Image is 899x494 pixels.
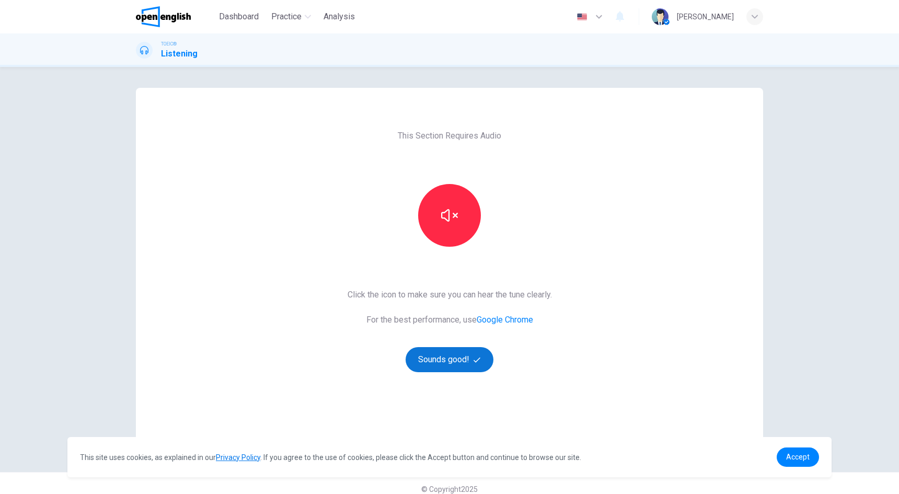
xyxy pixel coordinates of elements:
[777,447,819,467] a: dismiss cookie message
[348,314,552,326] span: For the best performance, use
[136,6,215,27] a: OpenEnglish logo
[575,13,589,21] img: en
[219,10,259,23] span: Dashboard
[319,7,359,26] button: Analysis
[406,347,493,372] button: Sounds good!
[216,453,260,462] a: Privacy Policy
[136,6,191,27] img: OpenEnglish logo
[324,10,355,23] span: Analysis
[652,8,669,25] img: Profile picture
[348,289,552,301] span: Click the icon to make sure you can hear the tune clearly.
[267,7,315,26] button: Practice
[477,315,533,325] a: Google Chrome
[215,7,263,26] button: Dashboard
[677,10,734,23] div: [PERSON_NAME]
[786,453,810,461] span: Accept
[421,485,478,493] span: © Copyright 2025
[271,10,302,23] span: Practice
[80,453,581,462] span: This site uses cookies, as explained in our . If you agree to the use of cookies, please click th...
[161,48,198,60] h1: Listening
[398,130,501,142] span: This Section Requires Audio
[161,40,177,48] span: TOEIC®
[67,437,832,477] div: cookieconsent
